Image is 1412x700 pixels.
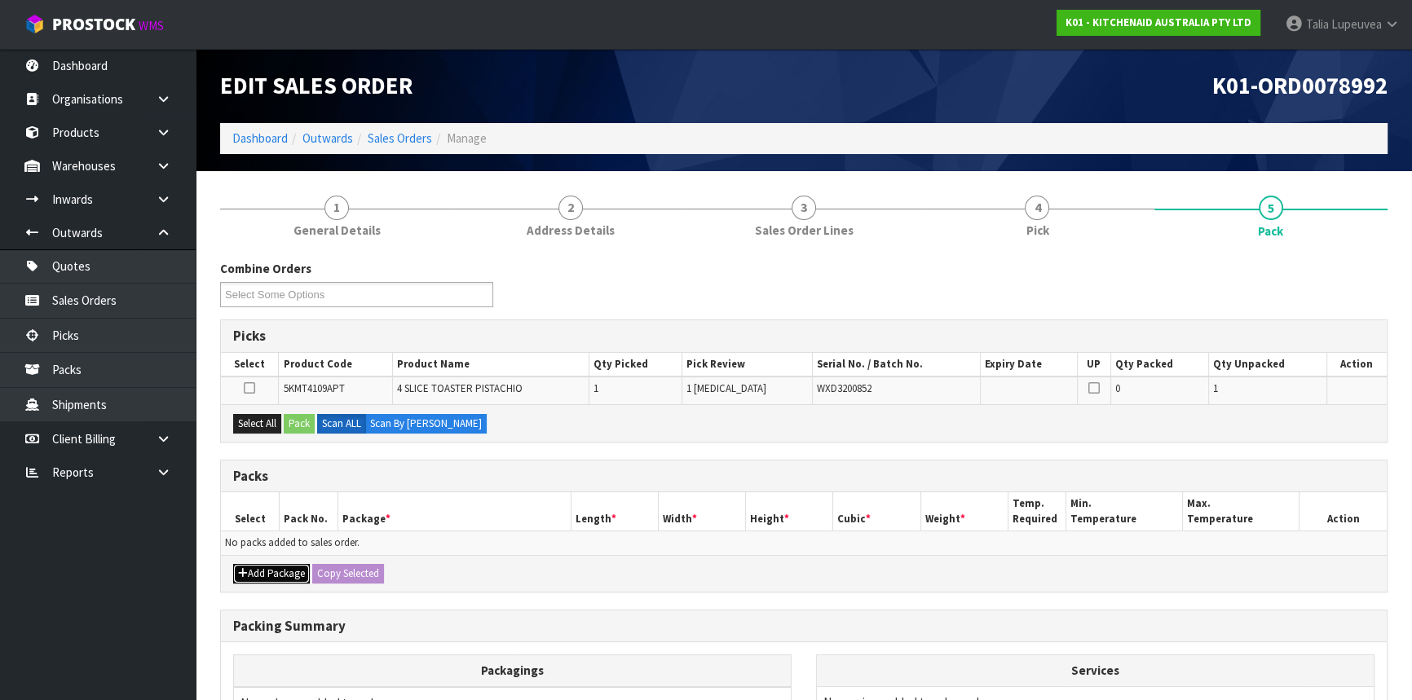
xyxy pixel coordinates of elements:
[221,492,280,531] th: Select
[755,222,854,239] span: Sales Order Lines
[233,619,1374,634] h3: Packing Summary
[397,381,523,395] span: 4 SLICE TOASTER PISTACHIO
[368,130,432,146] a: Sales Orders
[232,130,288,146] a: Dashboard
[1110,353,1208,376] th: Qty Packed
[221,531,1387,555] td: No packs added to sales order.
[1026,222,1048,239] span: Pick
[658,492,745,531] th: Width
[558,196,583,220] span: 2
[1008,492,1066,531] th: Temp. Required
[317,414,366,434] label: Scan ALL
[1326,353,1387,376] th: Action
[746,492,833,531] th: Height
[338,492,571,531] th: Package
[1183,492,1299,531] th: Max. Temperature
[233,564,310,583] button: Add Package
[981,353,1078,376] th: Expiry Date
[1213,381,1218,395] span: 1
[324,196,349,220] span: 1
[593,381,598,395] span: 1
[1212,71,1388,100] span: K01-ORD0078992
[284,414,315,434] button: Pack
[293,222,381,239] span: General Details
[571,492,658,531] th: Length
[817,655,1374,686] th: Services
[221,353,279,376] th: Select
[1066,492,1183,531] th: Min. Temperature
[686,381,766,395] span: 1 [MEDICAL_DATA]
[234,655,792,687] th: Packagings
[1077,353,1110,376] th: UP
[1115,381,1120,395] span: 0
[1066,15,1251,29] strong: K01 - KITCHENAID AUSTRALIA PTY LTD
[233,328,1374,344] h3: Picks
[792,196,816,220] span: 3
[589,353,682,376] th: Qty Picked
[220,260,311,277] label: Combine Orders
[1259,196,1283,220] span: 5
[812,353,980,376] th: Serial No. / Batch No.
[24,14,45,34] img: cube-alt.png
[1258,222,1283,240] span: Pack
[312,564,384,583] button: Copy Selected
[283,381,344,395] span: 5KMT4109APT
[682,353,813,376] th: Pick Review
[302,130,353,146] a: Outwards
[527,222,615,239] span: Address Details
[817,381,871,395] span: WXD3200852
[392,353,589,376] th: Product Name
[220,71,413,100] span: Edit Sales Order
[1306,16,1329,32] span: Talia
[233,414,281,434] button: Select All
[279,353,392,376] th: Product Code
[1299,492,1387,531] th: Action
[365,414,487,434] label: Scan By [PERSON_NAME]
[920,492,1008,531] th: Weight
[1331,16,1382,32] span: Lupeuvea
[447,130,487,146] span: Manage
[1025,196,1049,220] span: 4
[280,492,338,531] th: Pack No.
[52,14,135,35] span: ProStock
[233,469,1374,484] h3: Packs
[1057,10,1260,36] a: K01 - KITCHENAID AUSTRALIA PTY LTD
[1208,353,1326,376] th: Qty Unpacked
[833,492,920,531] th: Cubic
[139,18,164,33] small: WMS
